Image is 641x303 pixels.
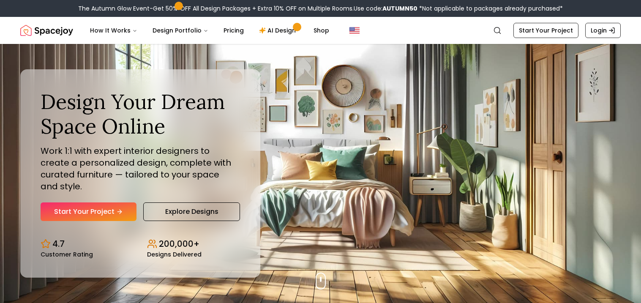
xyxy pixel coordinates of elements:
[41,251,93,257] small: Customer Rating
[585,23,621,38] a: Login
[41,202,136,221] a: Start Your Project
[78,4,563,13] div: The Autumn Glow Event-Get 50% OFF All Design Packages + Extra 10% OFF on Multiple Rooms.
[83,22,336,39] nav: Main
[41,231,240,257] div: Design stats
[382,4,417,13] b: AUTUMN50
[143,202,240,221] a: Explore Designs
[354,4,417,13] span: Use code:
[41,90,240,138] h1: Design Your Dream Space Online
[146,22,215,39] button: Design Portfolio
[20,22,73,39] img: Spacejoy Logo
[52,238,65,250] p: 4.7
[20,17,621,44] nav: Global
[41,145,240,192] p: Work 1:1 with expert interior designers to create a personalized design, complete with curated fu...
[417,4,563,13] span: *Not applicable to packages already purchased*
[349,25,360,35] img: United States
[159,238,199,250] p: 200,000+
[20,22,73,39] a: Spacejoy
[307,22,336,39] a: Shop
[83,22,144,39] button: How It Works
[513,23,578,38] a: Start Your Project
[217,22,251,39] a: Pricing
[252,22,305,39] a: AI Design
[147,251,202,257] small: Designs Delivered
